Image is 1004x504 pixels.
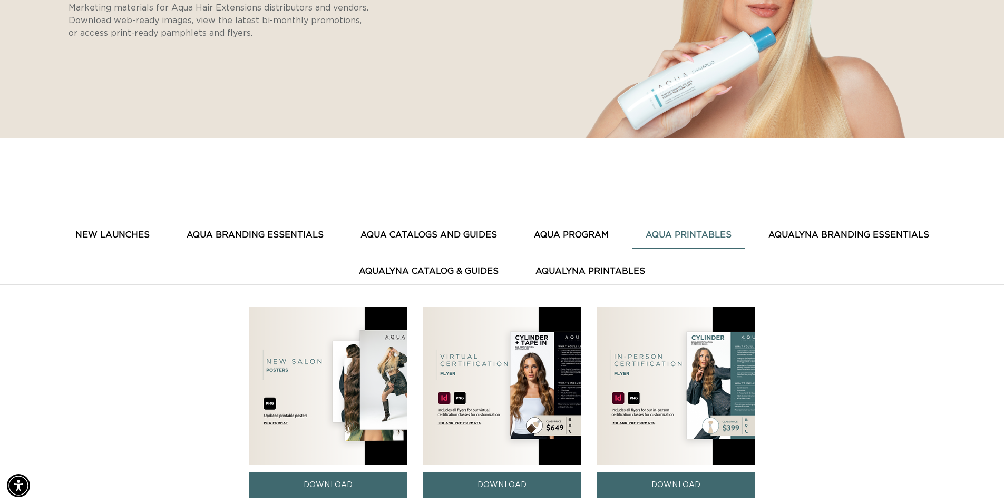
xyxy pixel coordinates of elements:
[346,259,512,284] button: AquaLyna Catalog & Guides
[951,453,1004,504] iframe: Chat Widget
[597,472,755,498] a: DOWNLOAD
[521,222,622,248] button: AQUA PROGRAM
[632,222,745,248] button: AQUA PRINTABLES
[755,222,942,248] button: AquaLyna Branding Essentials
[347,222,510,248] button: AQUA CATALOGS AND GUIDES
[249,472,407,498] a: DOWNLOAD
[522,259,658,284] button: AquaLyna Printables
[173,222,337,248] button: AQUA BRANDING ESSENTIALS
[62,222,163,248] button: New Launches
[7,474,30,497] div: Accessibility Menu
[69,2,369,39] p: Marketing materials for Aqua Hair Extensions distributors and vendors. Download web-ready images,...
[423,472,581,498] a: DOWNLOAD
